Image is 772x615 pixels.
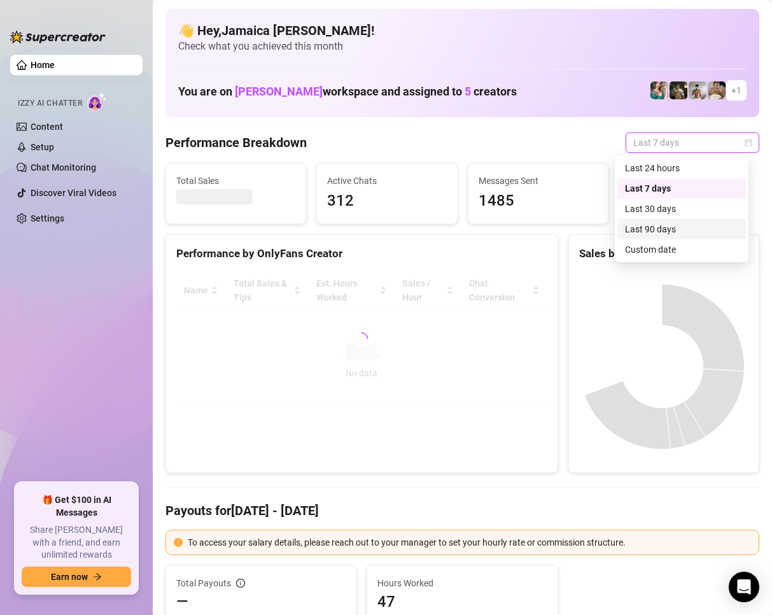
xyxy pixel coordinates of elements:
div: Custom date [625,243,738,257]
span: [PERSON_NAME] [235,85,323,98]
span: Last 7 days [633,133,752,152]
a: Settings [31,213,64,223]
div: Sales by OnlyFans Creator [579,245,748,262]
span: 5 [465,85,471,98]
div: Last 30 days [625,202,738,216]
span: Izzy AI Chatter [18,97,82,110]
div: Custom date [617,239,746,260]
span: Total Sales [176,174,295,188]
img: aussieboy_j [689,81,706,99]
div: Last 24 hours [625,161,738,175]
a: Discover Viral Videos [31,188,116,198]
span: 47 [377,591,547,612]
img: AI Chatter [87,92,107,111]
div: Last 30 days [617,199,746,219]
img: Zaddy [650,81,668,99]
span: Check what you achieved this month [178,39,747,53]
div: To access your salary details, please reach out to your manager to set your hourly rate or commis... [188,535,751,549]
span: Total Payouts [176,576,231,590]
span: — [176,591,188,612]
h4: 👋 Hey, Jamaica [PERSON_NAME] ! [178,22,747,39]
div: Performance by OnlyFans Creator [176,245,547,262]
h4: Performance Breakdown [165,134,307,152]
div: Last 90 days [625,222,738,236]
div: Open Intercom Messenger [729,572,759,602]
div: Last 90 days [617,219,746,239]
span: 1485 [479,189,598,213]
div: Last 7 days [617,178,746,199]
span: 312 [327,189,446,213]
a: Home [31,60,55,70]
span: arrow-right [93,572,102,581]
img: Tony [670,81,687,99]
span: loading [354,332,368,346]
h1: You are on workspace and assigned to creators [178,85,517,99]
span: Earn now [51,572,88,582]
a: Chat Monitoring [31,162,96,173]
button: Earn nowarrow-right [22,567,131,587]
h4: Payouts for [DATE] - [DATE] [165,502,759,520]
div: Last 24 hours [617,158,746,178]
span: Share [PERSON_NAME] with a friend, and earn unlimited rewards [22,524,131,562]
span: 🎁 Get $100 in AI Messages [22,494,131,519]
div: Last 7 days [625,181,738,195]
span: Messages Sent [479,174,598,188]
img: Aussieboy_jfree [708,81,726,99]
span: + 1 [731,83,741,97]
span: info-circle [236,579,245,588]
a: Content [31,122,63,132]
span: calendar [745,139,752,146]
span: Active Chats [327,174,446,188]
a: Setup [31,142,54,152]
img: logo-BBDzfeDw.svg [10,31,106,43]
span: Hours Worked [377,576,547,590]
span: exclamation-circle [174,538,183,547]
